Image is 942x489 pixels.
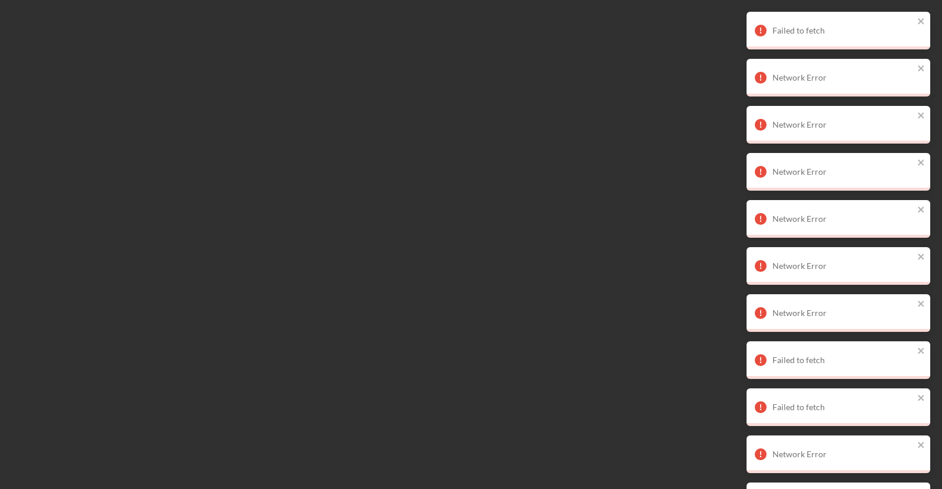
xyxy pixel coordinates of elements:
[917,440,926,451] button: close
[917,346,926,357] button: close
[917,64,926,75] button: close
[772,308,914,318] div: Network Error
[917,393,926,404] button: close
[917,16,926,28] button: close
[772,73,914,82] div: Network Error
[772,26,914,35] div: Failed to fetch
[772,167,914,177] div: Network Error
[917,299,926,310] button: close
[772,214,914,224] div: Network Error
[917,205,926,216] button: close
[917,252,926,263] button: close
[917,158,926,169] button: close
[772,450,914,459] div: Network Error
[772,261,914,271] div: Network Error
[772,402,914,412] div: Failed to fetch
[772,120,914,129] div: Network Error
[917,111,926,122] button: close
[772,355,914,365] div: Failed to fetch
